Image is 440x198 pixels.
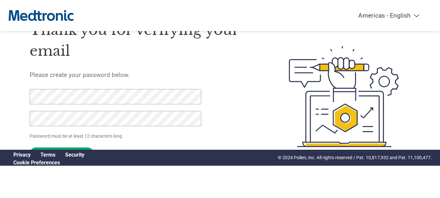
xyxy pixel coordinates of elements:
img: create-password [277,10,411,183]
h5: Please create your password below. [30,71,258,79]
a: Terms [40,152,55,158]
p: © 2024 Pollen, Inc. All rights reserved / Pat. 10,817,932 and Pat. 11,100,477. [278,154,432,161]
input: Set Password [30,147,94,160]
p: Password must be at least 12 characters long [30,133,204,140]
h1: Thank you for verifying your email [30,20,258,62]
a: Security [65,152,84,158]
div: Open Cookie Preferences Modal [8,160,89,166]
a: Cookie Preferences, opens a dedicated popup modal window [13,160,60,166]
a: Privacy [13,152,31,158]
img: Medtronic [8,7,74,24]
